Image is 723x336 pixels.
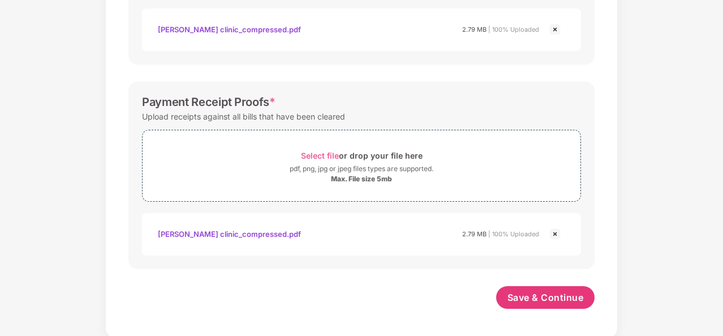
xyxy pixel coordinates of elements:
div: [PERSON_NAME] clinic_compressed.pdf [158,224,301,244]
span: | 100% Uploaded [488,25,539,33]
span: Select fileor drop your file herepdf, png, jpg or jpeg files types are supported.Max. File size 5mb [143,139,580,193]
div: pdf, png, jpg or jpeg files types are supported. [290,163,433,175]
div: [PERSON_NAME] clinic_compressed.pdf [158,20,301,39]
div: Upload receipts against all bills that have been cleared [142,109,345,124]
span: 2.79 MB [462,230,487,238]
img: svg+xml;base64,PHN2ZyBpZD0iQ3Jvc3MtMjR4MjQiIHhtbG5zPSJodHRwOi8vd3d3LnczLm9yZy8yMDAwL3N2ZyIgd2lkdG... [548,227,562,241]
span: 2.79 MB [462,25,487,33]
div: or drop your file here [301,148,423,163]
span: | 100% Uploaded [488,230,539,238]
img: svg+xml;base64,PHN2ZyBpZD0iQ3Jvc3MtMjR4MjQiIHhtbG5zPSJodHRwOi8vd3d3LnczLm9yZy8yMDAwL3N2ZyIgd2lkdG... [548,23,562,36]
div: Payment Receipt Proofs [142,95,276,109]
span: Select file [301,151,339,160]
div: Max. File size 5mb [331,175,392,184]
span: Save & Continue [507,291,584,304]
button: Save & Continue [496,286,595,309]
